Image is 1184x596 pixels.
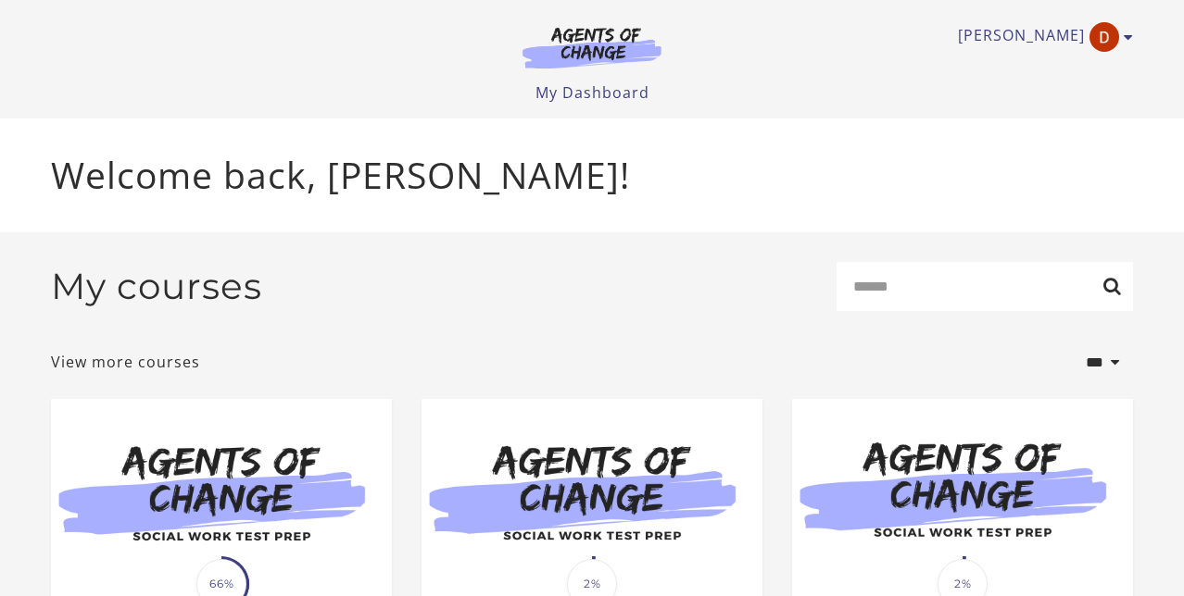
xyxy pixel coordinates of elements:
p: Welcome back, [PERSON_NAME]! [51,148,1133,203]
img: Agents of Change Logo [503,26,681,68]
h2: My courses [51,265,262,308]
a: Toggle menu [958,22,1124,52]
a: View more courses [51,351,200,373]
a: My Dashboard [535,82,649,103]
